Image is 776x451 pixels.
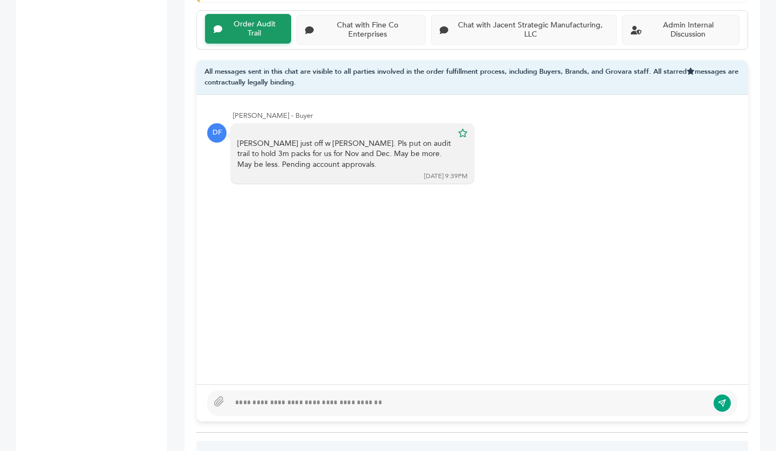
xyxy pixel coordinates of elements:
[237,138,453,170] div: [PERSON_NAME] just off w [PERSON_NAME]. Pls put on audit trail to hold 3m packs for us for Nov an...
[424,172,468,181] div: [DATE] 9:39PM
[233,111,737,121] div: [PERSON_NAME] - Buyer
[318,21,418,39] div: Chat with Fine Co Enterprises
[207,123,227,143] div: DF
[227,20,283,38] div: Order Audit Trail
[646,21,731,39] div: Admin Internal Discussion
[453,21,608,39] div: Chat with Jacent Strategic Manufacturing, LLC
[196,60,748,95] div: All messages sent in this chat are visible to all parties involved in the order fulfillment proce...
